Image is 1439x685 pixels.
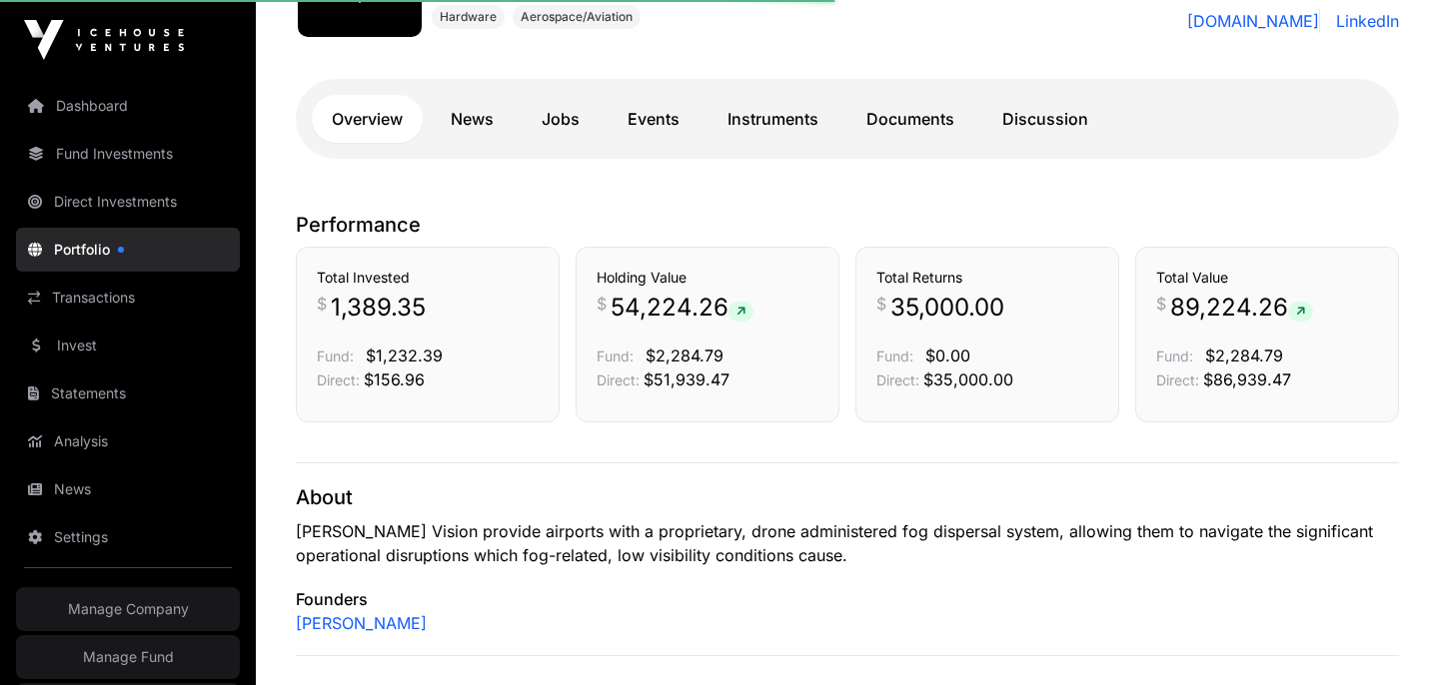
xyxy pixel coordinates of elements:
[312,95,423,143] a: Overview
[876,268,1098,288] h3: Total Returns
[1205,345,1283,365] span: $2,284.79
[317,347,354,364] span: Fund:
[16,419,240,463] a: Analysis
[1203,369,1291,389] span: $86,939.47
[522,95,600,143] a: Jobs
[876,347,913,364] span: Fund:
[331,292,426,324] span: 1,389.35
[1328,9,1399,33] a: LinkedIn
[440,9,497,25] span: Hardware
[16,324,240,367] a: Invest
[364,369,425,389] span: $156.96
[16,587,240,631] a: Manage Company
[317,268,539,288] h3: Total Invested
[24,20,184,60] img: Icehouse Ventures Logo
[16,228,240,272] a: Portfolio
[876,292,886,316] span: $
[1156,347,1193,364] span: Fund:
[16,276,240,320] a: Transactions
[431,95,514,143] a: News
[611,292,753,324] span: 54,224.26
[521,9,633,25] span: Aerospace/Aviation
[317,292,327,316] span: $
[608,95,700,143] a: Events
[16,467,240,511] a: News
[317,371,360,388] span: Direct:
[16,180,240,224] a: Direct Investments
[597,371,640,388] span: Direct:
[296,611,427,635] a: [PERSON_NAME]
[597,268,818,288] h3: Holding Value
[16,371,240,415] a: Statements
[1339,589,1439,685] iframe: Chat Widget
[296,587,1399,611] p: Founders
[16,515,240,559] a: Settings
[923,369,1013,389] span: $35,000.00
[597,292,607,316] span: $
[16,132,240,176] a: Fund Investments
[296,483,1399,511] p: About
[982,95,1108,143] a: Discussion
[925,345,970,365] span: $0.00
[1156,268,1378,288] h3: Total Value
[846,95,974,143] a: Documents
[1156,292,1166,316] span: $
[1170,292,1313,324] span: 89,224.26
[597,347,634,364] span: Fund:
[296,519,1399,567] p: [PERSON_NAME] Vision provide airports with a proprietary, drone administered fog dispersal system...
[16,635,240,679] a: Manage Fund
[646,345,723,365] span: $2,284.79
[644,369,729,389] span: $51,939.47
[296,211,1399,239] p: Performance
[366,345,443,365] span: $1,232.39
[1156,371,1199,388] span: Direct:
[890,292,1004,324] span: 35,000.00
[16,84,240,128] a: Dashboard
[708,95,838,143] a: Instruments
[1187,9,1320,33] a: [DOMAIN_NAME]
[876,371,919,388] span: Direct:
[312,95,1383,143] nav: Tabs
